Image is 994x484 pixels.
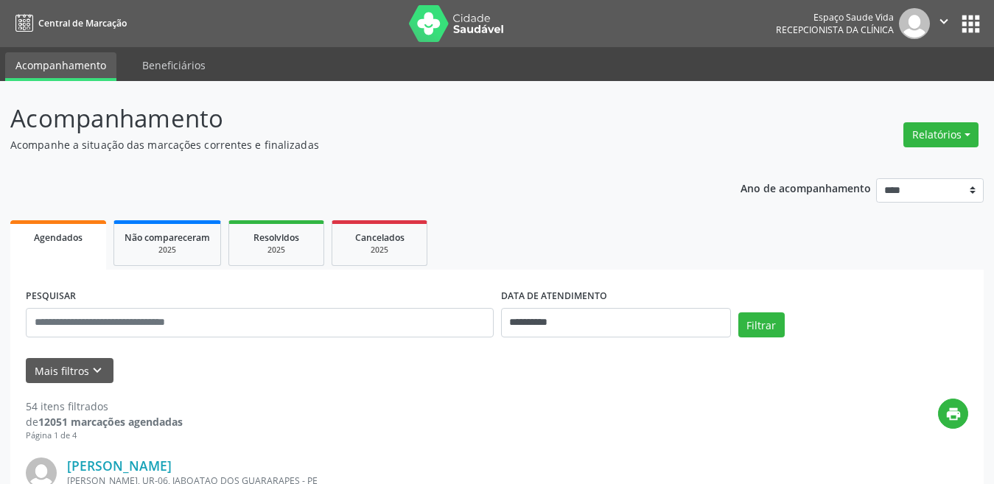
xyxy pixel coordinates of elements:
[343,245,416,256] div: 2025
[741,178,871,197] p: Ano de acompanhamento
[930,8,958,39] button: 
[38,17,127,29] span: Central de Marcação
[125,231,210,244] span: Não compareceram
[10,137,692,152] p: Acompanhe a situação das marcações correntes e finalizadas
[26,285,76,308] label: PESQUISAR
[958,11,984,37] button: apps
[738,312,785,337] button: Filtrar
[253,231,299,244] span: Resolvidos
[26,399,183,414] div: 54 itens filtrados
[125,245,210,256] div: 2025
[34,231,83,244] span: Agendados
[938,399,968,429] button: print
[355,231,405,244] span: Cancelados
[945,406,962,422] i: print
[776,11,894,24] div: Espaço Saude Vida
[936,13,952,29] i: 
[501,285,607,308] label: DATA DE ATENDIMENTO
[10,100,692,137] p: Acompanhamento
[776,24,894,36] span: Recepcionista da clínica
[38,415,183,429] strong: 12051 marcações agendadas
[5,52,116,81] a: Acompanhamento
[67,457,172,474] a: [PERSON_NAME]
[899,8,930,39] img: img
[132,52,216,78] a: Beneficiários
[26,414,183,429] div: de
[26,429,183,442] div: Página 1 de 4
[239,245,313,256] div: 2025
[10,11,127,35] a: Central de Marcação
[89,362,105,379] i: keyboard_arrow_down
[903,122,979,147] button: Relatórios
[26,358,113,384] button: Mais filtroskeyboard_arrow_down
